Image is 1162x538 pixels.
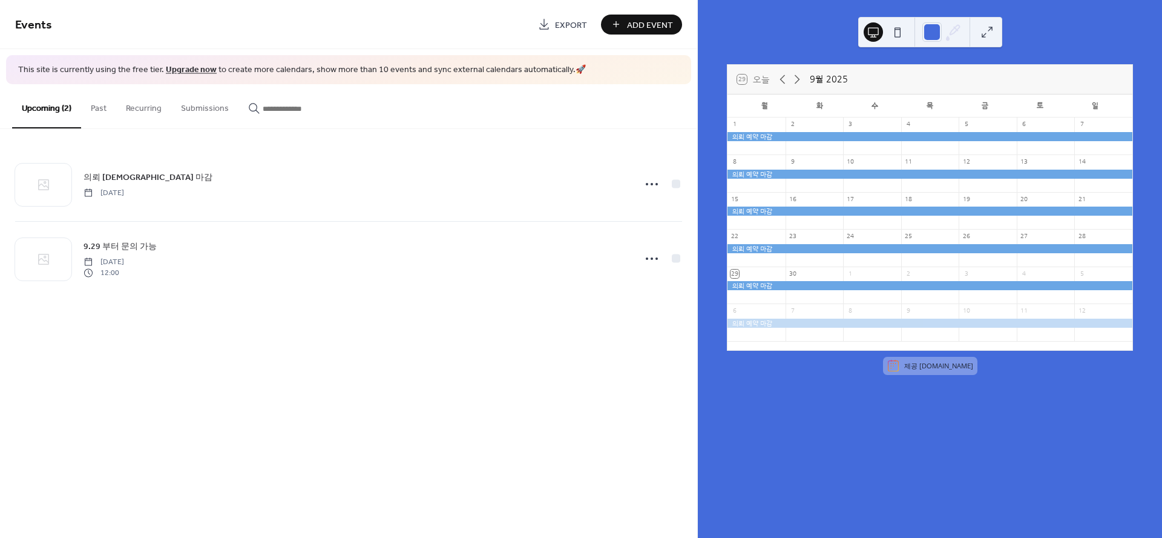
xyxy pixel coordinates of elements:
[847,95,902,118] div: 수
[84,240,157,253] span: 9.29 부터 문의 가능
[730,307,739,316] div: 6
[84,187,124,198] span: [DATE]
[919,360,973,370] a: [DOMAIN_NAME]
[727,170,1132,179] div: 의뢰 예약 마감
[904,233,913,241] div: 25
[1078,121,1086,129] div: 7
[727,281,1132,290] div: 의뢰 예약 마감
[962,233,971,241] div: 26
[789,233,797,241] div: 23
[84,268,124,279] span: 12:00
[904,307,913,316] div: 9
[962,270,971,278] div: 3
[730,158,739,166] div: 8
[18,64,586,76] span: This site is currently using the free tier. to create more calendars, show more than 10 events an...
[12,84,81,128] button: Upcoming (2)
[904,195,913,204] div: 18
[847,233,855,241] div: 24
[847,158,855,166] div: 10
[730,121,739,129] div: 1
[847,307,855,316] div: 8
[1078,233,1086,241] div: 28
[727,132,1132,141] div: 의뢰 예약 마감
[789,307,797,316] div: 7
[904,121,913,129] div: 4
[962,195,971,204] div: 19
[1020,158,1028,166] div: 13
[847,121,855,129] div: 3
[789,158,797,166] div: 9
[1013,95,1068,118] div: 토
[15,13,52,37] span: Events
[84,171,212,184] span: 의뢰 [DEMOGRAPHIC_DATA] 마감
[166,62,217,78] a: Upgrade now
[1078,195,1086,204] div: 21
[904,360,973,370] div: 제공
[727,319,1132,328] div: 의뢰 예약 마감
[962,158,971,166] div: 12
[81,84,116,127] button: Past
[1078,270,1086,278] div: 5
[555,19,587,32] span: Export
[847,195,855,204] div: 17
[1020,121,1028,129] div: 6
[84,239,157,253] a: 9.29 부터 문의 가능
[902,95,957,118] div: 목
[730,233,739,241] div: 22
[847,270,855,278] div: 1
[792,95,847,118] div: 화
[789,195,797,204] div: 16
[1020,195,1028,204] div: 20
[730,270,739,278] div: 29
[1020,307,1028,316] div: 11
[904,158,913,166] div: 11
[116,84,171,127] button: Recurring
[1078,158,1086,166] div: 14
[904,270,913,278] div: 2
[957,95,1013,118] div: 금
[1068,95,1123,118] div: 일
[1020,270,1028,278] div: 4
[84,256,124,267] span: [DATE]
[1078,307,1086,316] div: 12
[601,15,682,35] button: Add Event
[789,121,797,129] div: 2
[529,15,596,35] a: Export
[727,244,1132,253] div: 의뢰 예약 마감
[1020,233,1028,241] div: 27
[84,170,212,184] a: 의뢰 [DEMOGRAPHIC_DATA] 마감
[627,19,673,32] span: Add Event
[730,195,739,204] div: 15
[727,207,1132,216] div: 의뢰 예약 마감
[737,95,792,118] div: 월
[810,73,848,86] div: 9월 2025
[789,270,797,278] div: 30
[171,84,238,127] button: Submissions
[962,307,971,316] div: 10
[962,121,971,129] div: 5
